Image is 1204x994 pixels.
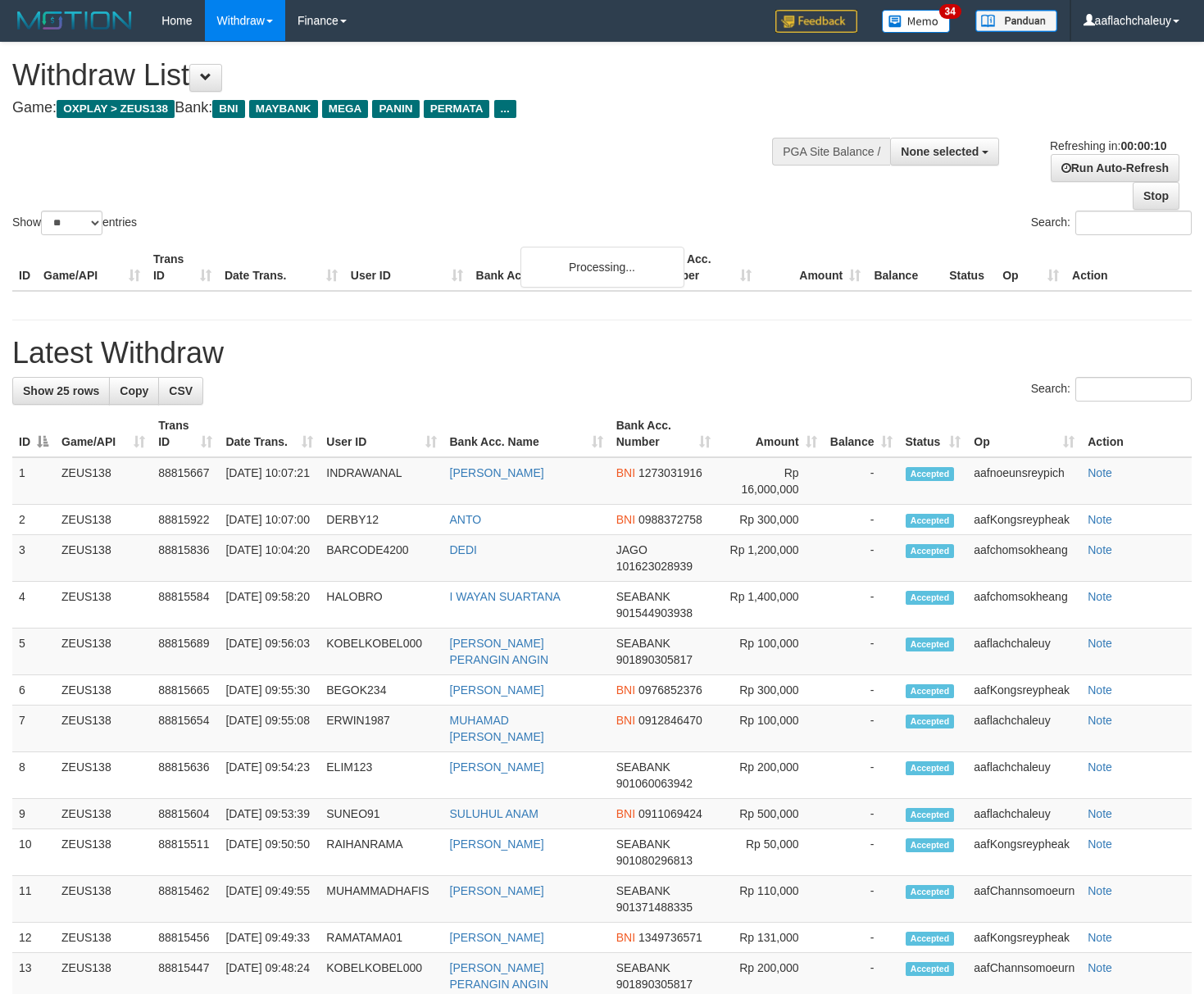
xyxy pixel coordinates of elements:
[249,100,318,118] span: MAYBANK
[219,457,320,505] td: [DATE] 10:07:21
[55,706,152,752] td: ZEUS138
[147,244,218,291] th: Trans ID
[152,829,219,876] td: 88815511
[450,884,544,897] a: [PERSON_NAME]
[775,10,857,33] img: Feedback.jpg
[638,807,702,820] span: Copy 0911069424 to clipboard
[55,535,152,582] td: ZEUS138
[717,675,823,706] td: Rp 300,000
[638,931,702,944] span: Copy 1349736571 to clipboard
[616,884,670,897] span: SEABANK
[152,706,219,752] td: 88815654
[824,799,899,829] td: -
[975,10,1057,32] img: panduan.png
[152,535,219,582] td: 88815836
[219,505,320,535] td: [DATE] 10:07:00
[967,629,1081,675] td: aaflachchaleuy
[450,637,549,666] a: [PERSON_NAME] PERANGIN ANGIN
[824,505,899,535] td: -
[23,384,99,397] span: Show 25 rows
[450,837,544,851] a: [PERSON_NAME]
[450,714,544,743] a: MUHAMAD [PERSON_NAME]
[320,752,443,799] td: ELIM123
[906,684,955,698] span: Accepted
[443,411,610,457] th: Bank Acc. Name: activate to sort column ascending
[824,923,899,953] td: -
[12,8,137,33] img: MOTION_logo.png
[1088,760,1112,774] a: Note
[372,100,419,118] span: PANIN
[1031,211,1192,235] label: Search:
[906,467,955,481] span: Accepted
[219,675,320,706] td: [DATE] 09:55:30
[12,752,55,799] td: 8
[344,244,470,291] th: User ID
[616,590,670,603] span: SEABANK
[906,932,955,946] span: Accepted
[616,560,693,573] span: Copy 101623028939 to clipboard
[55,411,152,457] th: Game/API: activate to sort column ascending
[152,675,219,706] td: 88815665
[939,4,961,19] span: 34
[55,752,152,799] td: ZEUS138
[1075,377,1192,402] input: Search:
[320,799,443,829] td: SUNEO91
[717,799,823,829] td: Rp 500,000
[12,411,55,457] th: ID: activate to sort column descending
[906,761,955,775] span: Accepted
[219,799,320,829] td: [DATE] 09:53:39
[616,901,693,914] span: Copy 901371488335 to clipboard
[906,514,955,528] span: Accepted
[899,411,968,457] th: Status: activate to sort column ascending
[1088,837,1112,851] a: Note
[12,799,55,829] td: 9
[1031,377,1192,402] label: Search:
[717,535,823,582] td: Rp 1,200,000
[320,923,443,953] td: RAMATAMA01
[470,244,650,291] th: Bank Acc. Name
[109,377,159,405] a: Copy
[867,244,943,291] th: Balance
[616,714,635,727] span: BNI
[1120,139,1166,152] strong: 00:00:10
[1088,931,1112,944] a: Note
[1088,590,1112,603] a: Note
[967,535,1081,582] td: aafchomsokheang
[219,829,320,876] td: [DATE] 09:50:50
[320,629,443,675] td: KOBELKOBEL000
[424,100,490,118] span: PERMATA
[717,829,823,876] td: Rp 50,000
[120,384,148,397] span: Copy
[616,513,635,526] span: BNI
[906,808,955,822] span: Accepted
[1088,807,1112,820] a: Note
[219,535,320,582] td: [DATE] 10:04:20
[772,138,890,166] div: PGA Site Balance /
[12,457,55,505] td: 1
[152,629,219,675] td: 88815689
[41,211,102,235] select: Showentries
[152,752,219,799] td: 88815636
[152,876,219,923] td: 88815462
[1088,683,1112,697] a: Note
[1088,714,1112,727] a: Note
[322,100,369,118] span: MEGA
[55,457,152,505] td: ZEUS138
[450,683,544,697] a: [PERSON_NAME]
[450,807,538,820] a: SULUHUL ANAM
[1050,139,1166,152] span: Refreshing in:
[450,543,477,556] a: DEDI
[616,961,670,974] span: SEABANK
[55,582,152,629] td: ZEUS138
[320,706,443,752] td: ERWIN1987
[1051,154,1179,182] a: Run Auto-Refresh
[152,457,219,505] td: 88815667
[1088,637,1112,650] a: Note
[906,544,955,558] span: Accepted
[12,535,55,582] td: 3
[824,752,899,799] td: -
[967,582,1081,629] td: aafchomsokheang
[55,799,152,829] td: ZEUS138
[450,466,544,479] a: [PERSON_NAME]
[1065,244,1192,291] th: Action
